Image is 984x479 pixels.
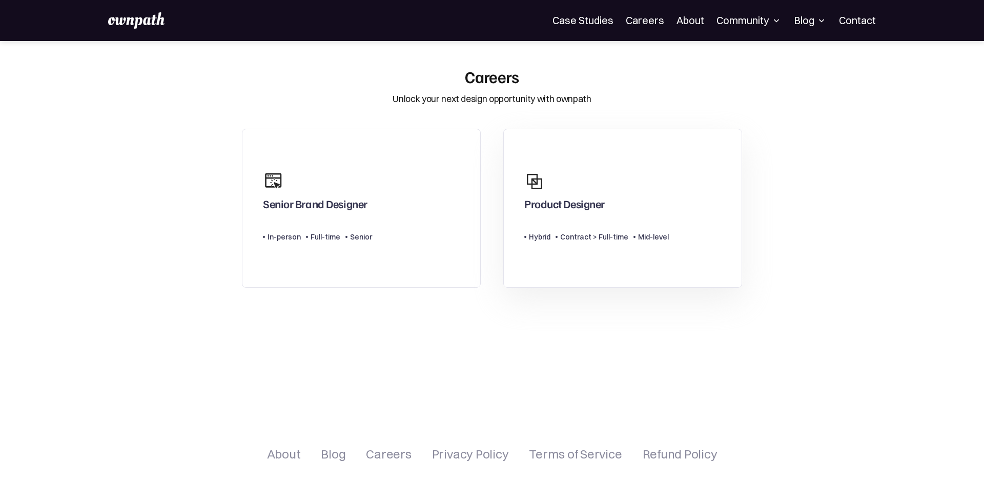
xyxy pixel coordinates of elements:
[350,231,372,243] div: Senior
[552,14,613,27] a: Case Studies
[839,14,876,27] a: Contact
[311,231,340,243] div: Full-time
[560,231,628,243] div: Contract > Full-time
[529,448,622,460] a: Terms of Service
[529,231,550,243] div: Hybrid
[794,14,827,27] div: Blog
[643,448,717,460] a: Refund Policy
[263,197,367,215] div: Senior Brand Designer
[267,448,301,460] a: About
[676,14,704,27] a: About
[465,67,519,86] div: Careers
[626,14,664,27] a: Careers
[524,197,605,215] div: Product Designer
[393,92,591,106] div: Unlock your next design opportunity with ownpath
[638,231,669,243] div: Mid-level
[242,129,481,288] a: Senior Brand DesignerIn-personFull-timeSenior
[432,448,509,460] a: Privacy Policy
[321,448,345,460] a: Blog
[503,129,742,288] a: Product DesignerHybridContract > Full-timeMid-level
[716,14,782,27] div: Community
[268,231,301,243] div: In-person
[366,448,411,460] a: Careers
